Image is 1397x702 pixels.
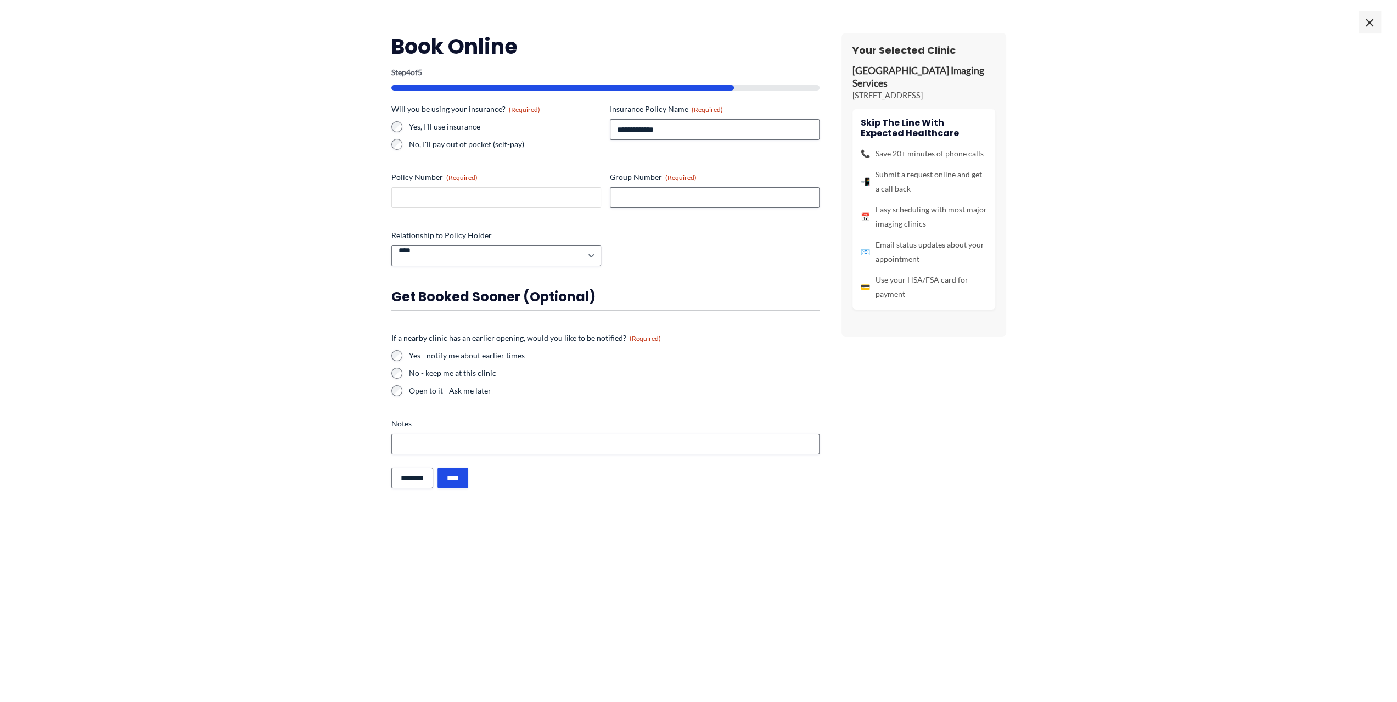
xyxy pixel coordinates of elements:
[861,117,987,138] h4: Skip the line with Expected Healthcare
[861,203,987,231] li: Easy scheduling with most major imaging clinics
[418,68,422,77] span: 5
[852,44,995,57] h3: Your Selected Clinic
[692,105,723,114] span: (Required)
[409,121,601,132] label: Yes, I'll use insurance
[446,173,478,182] span: (Required)
[852,65,995,90] p: [GEOGRAPHIC_DATA] Imaging Services
[391,69,820,76] p: Step of
[391,230,601,241] label: Relationship to Policy Holder
[861,175,870,189] span: 📲
[852,90,995,101] p: [STREET_ADDRESS]
[861,147,870,161] span: 📞
[406,68,411,77] span: 4
[509,105,540,114] span: (Required)
[665,173,697,182] span: (Required)
[391,333,661,344] legend: If a nearby clinic has an earlier opening, would you like to be notified?
[409,350,820,361] label: Yes - notify me about earlier times
[391,104,540,115] legend: Will you be using your insurance?
[391,288,820,305] h3: Get booked sooner (optional)
[861,147,987,161] li: Save 20+ minutes of phone calls
[861,245,870,259] span: 📧
[610,172,820,183] label: Group Number
[1359,11,1381,33] span: ×
[409,139,601,150] label: No, I'll pay out of pocket (self-pay)
[630,334,661,342] span: (Required)
[861,167,987,196] li: Submit a request online and get a call back
[391,172,601,183] label: Policy Number
[861,273,987,301] li: Use your HSA/FSA card for payment
[861,238,987,266] li: Email status updates about your appointment
[861,280,870,294] span: 💳
[391,418,820,429] label: Notes
[861,210,870,224] span: 📅
[409,385,820,396] label: Open to it - Ask me later
[610,104,820,115] label: Insurance Policy Name
[391,33,820,60] h2: Book Online
[409,368,820,379] label: No - keep me at this clinic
